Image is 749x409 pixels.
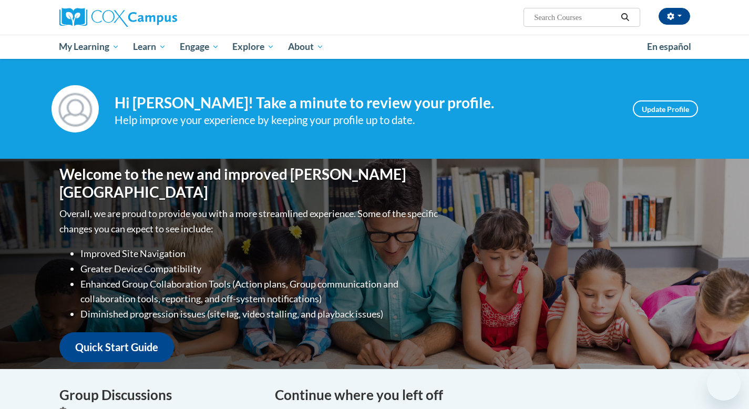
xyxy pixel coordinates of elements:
[288,40,324,53] span: About
[133,40,166,53] span: Learn
[281,35,331,59] a: About
[180,40,219,53] span: Engage
[617,11,633,24] button: Search
[52,85,99,132] img: Profile Image
[659,8,690,25] button: Account Settings
[59,166,440,201] h1: Welcome to the new and improved [PERSON_NAME][GEOGRAPHIC_DATA]
[275,385,690,405] h4: Continue where you left off
[44,35,706,59] div: Main menu
[59,332,174,362] a: Quick Start Guide
[80,277,440,307] li: Enhanced Group Collaboration Tools (Action plans, Group communication and collaboration tools, re...
[59,8,177,27] img: Cox Campus
[232,40,274,53] span: Explore
[126,35,173,59] a: Learn
[640,36,698,58] a: En español
[80,261,440,277] li: Greater Device Compatibility
[647,41,691,52] span: En español
[115,111,617,129] div: Help improve your experience by keeping your profile up to date.
[633,100,698,117] a: Update Profile
[59,206,440,237] p: Overall, we are proud to provide you with a more streamlined experience. Some of the specific cha...
[225,35,281,59] a: Explore
[533,11,617,24] input: Search Courses
[59,385,259,405] h4: Group Discussions
[80,306,440,322] li: Diminished progression issues (site lag, video stalling, and playback issues)
[707,367,741,401] iframe: Button to launch messaging window
[53,35,127,59] a: My Learning
[59,8,259,27] a: Cox Campus
[59,40,119,53] span: My Learning
[173,35,226,59] a: Engage
[80,246,440,261] li: Improved Site Navigation
[115,94,617,112] h4: Hi [PERSON_NAME]! Take a minute to review your profile.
